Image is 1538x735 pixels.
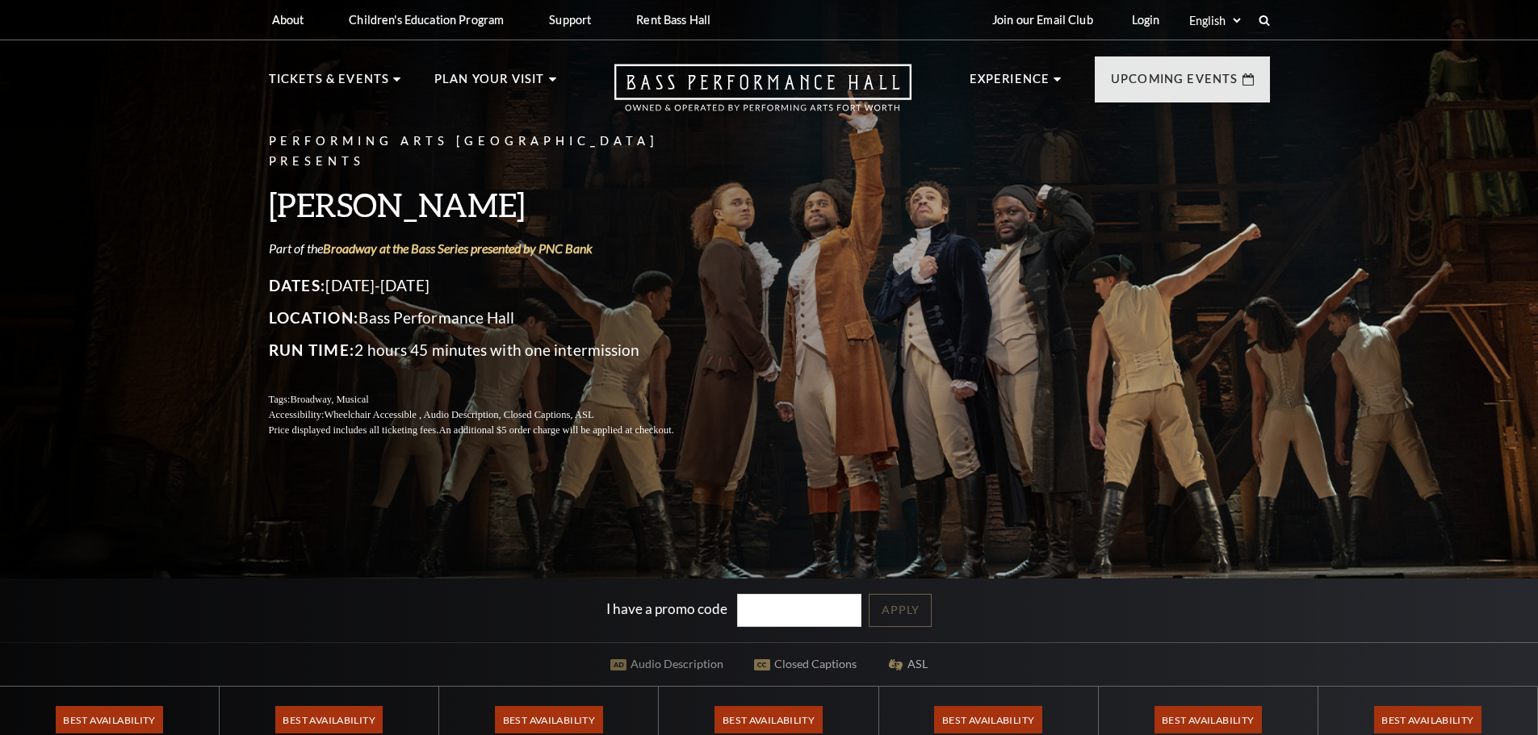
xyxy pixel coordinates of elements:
label: I have a promo code [606,600,727,617]
span: Best Availability [715,706,822,733]
p: Bass Performance Hall [269,305,713,331]
p: Children's Education Program [349,13,504,27]
p: Accessibility: [269,407,713,423]
p: 2 hours 45 minutes with one intermission [269,337,713,363]
p: Tags: [269,392,713,407]
span: Best Availability [275,706,383,733]
p: Part of the [269,240,713,257]
p: Plan Your Visit [434,69,545,98]
span: Best Availability [934,706,1041,733]
p: Performing Arts [GEOGRAPHIC_DATA] Presents [269,132,713,172]
p: Rent Bass Hall [636,13,710,27]
p: Support [549,13,591,27]
select: Select: [1186,13,1243,28]
span: Location: [269,308,359,327]
p: Experience [970,69,1050,98]
p: [DATE]-[DATE] [269,273,713,299]
span: Wheelchair Accessible , Audio Description, Closed Captions, ASL [324,409,593,420]
p: Price displayed includes all ticketing fees. [269,423,713,438]
span: Dates: [269,276,326,294]
p: About [272,13,304,27]
span: Run Time: [269,340,355,359]
span: Best Availability [1374,706,1481,733]
p: Tickets & Events [269,69,390,98]
a: Broadway at the Bass Series presented by PNC Bank [323,240,593,256]
span: Best Availability [495,706,602,733]
h3: [PERSON_NAME] [269,184,713,225]
span: An additional $5 order charge will be applied at checkout. [438,424,673,436]
span: Best Availability [56,706,163,733]
p: Upcoming Events [1111,69,1238,98]
span: Best Availability [1155,706,1262,733]
span: Broadway, Musical [290,394,368,405]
